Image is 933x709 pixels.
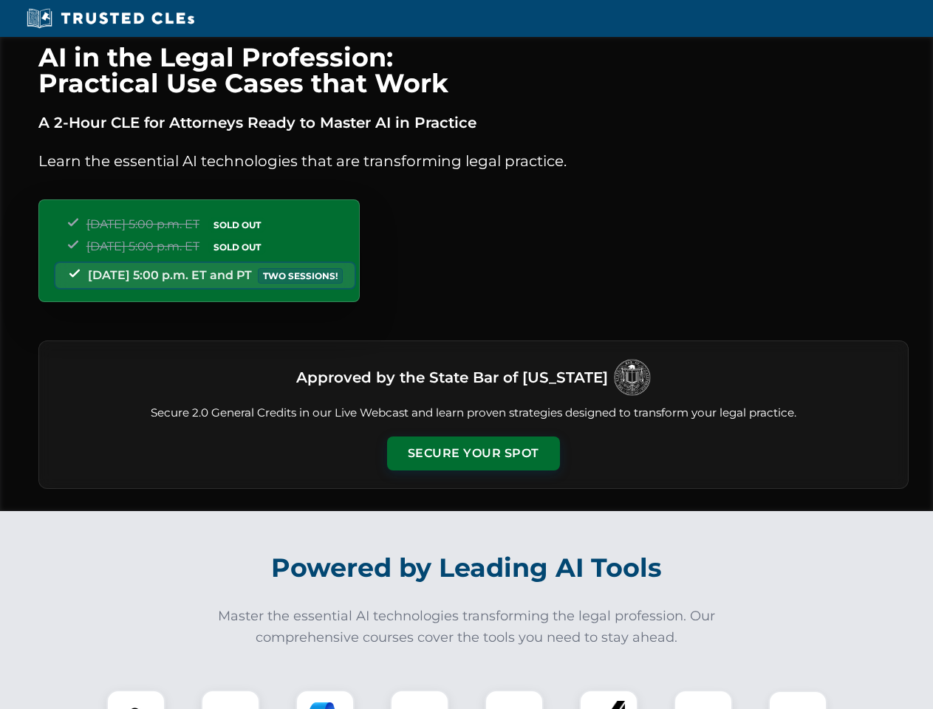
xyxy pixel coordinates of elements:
p: A 2-Hour CLE for Attorneys Ready to Master AI in Practice [38,111,909,134]
span: SOLD OUT [208,239,266,255]
img: Logo [614,359,651,396]
h2: Powered by Leading AI Tools [58,542,876,594]
p: Secure 2.0 General Credits in our Live Webcast and learn proven strategies designed to transform ... [57,405,890,422]
img: Trusted CLEs [22,7,199,30]
p: Master the essential AI technologies transforming the legal profession. Our comprehensive courses... [208,606,725,648]
h3: Approved by the State Bar of [US_STATE] [296,364,608,391]
span: SOLD OUT [208,217,266,233]
span: [DATE] 5:00 p.m. ET [86,239,199,253]
h1: AI in the Legal Profession: Practical Use Cases that Work [38,44,909,96]
p: Learn the essential AI technologies that are transforming legal practice. [38,149,909,173]
span: [DATE] 5:00 p.m. ET [86,217,199,231]
button: Secure Your Spot [387,436,560,470]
